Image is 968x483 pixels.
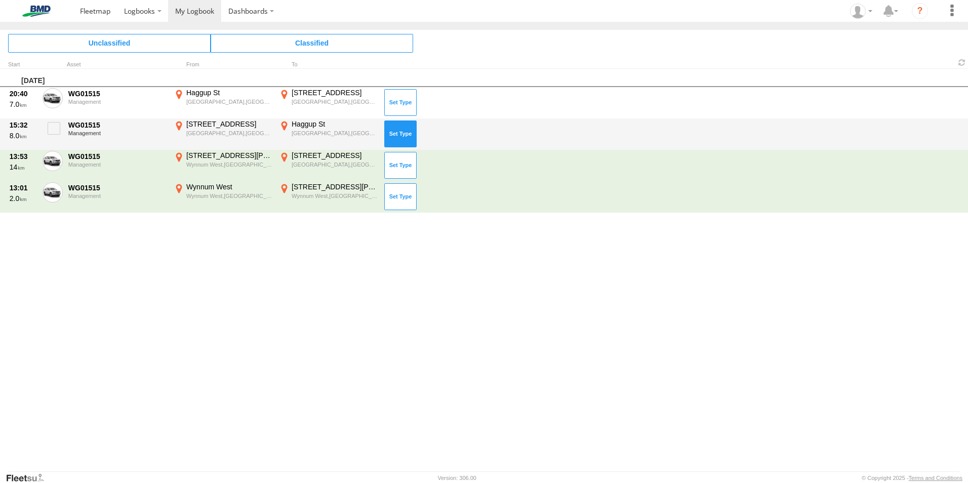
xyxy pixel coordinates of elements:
label: Click to View Event Location [172,88,273,117]
div: Wynnum West [186,182,272,191]
div: [GEOGRAPHIC_DATA],[GEOGRAPHIC_DATA] [186,130,272,137]
div: [GEOGRAPHIC_DATA],[GEOGRAPHIC_DATA] [292,161,377,168]
div: [STREET_ADDRESS][PERSON_NAME] [186,151,272,160]
div: Chris Brett [846,4,876,19]
label: Click to View Event Location [277,119,379,149]
div: Wynnum West,[GEOGRAPHIC_DATA] [292,192,377,199]
a: Terms and Conditions [909,475,962,481]
div: Asset [67,62,168,67]
button: Click to Set [384,152,417,178]
img: bmd-logo.svg [10,6,63,17]
span: Refresh [956,58,968,67]
label: Click to View Event Location [172,151,273,180]
label: Click to View Event Location [277,88,379,117]
button: Click to Set [384,183,417,210]
div: Wynnum West,[GEOGRAPHIC_DATA] [186,192,272,199]
div: Management [68,99,167,105]
div: [GEOGRAPHIC_DATA],[GEOGRAPHIC_DATA] [186,98,272,105]
a: Visit our Website [6,473,52,483]
div: Click to Sort [8,62,38,67]
div: [GEOGRAPHIC_DATA],[GEOGRAPHIC_DATA] [292,130,377,137]
div: WG01515 [68,120,167,130]
div: 13:01 [10,183,37,192]
span: Click to view Unclassified Trips [8,34,211,52]
div: © Copyright 2025 - [862,475,962,481]
div: Management [68,162,167,168]
div: [STREET_ADDRESS] [292,151,377,160]
button: Click to Set [384,120,417,147]
label: Click to View Event Location [172,119,273,149]
div: 20:40 [10,89,37,98]
div: Wynnum West,[GEOGRAPHIC_DATA] [186,161,272,168]
div: WG01515 [68,89,167,98]
div: Haggup St [292,119,377,129]
div: WG01515 [68,183,167,192]
div: 7.0 [10,100,37,109]
div: [GEOGRAPHIC_DATA],[GEOGRAPHIC_DATA] [292,98,377,105]
label: Click to View Event Location [172,182,273,212]
div: 13:53 [10,152,37,161]
div: WG01515 [68,152,167,161]
label: Click to View Event Location [277,151,379,180]
button: Click to Set [384,89,417,115]
div: 8.0 [10,131,37,140]
div: 2.0 [10,194,37,203]
div: 14 [10,163,37,172]
div: From [172,62,273,67]
div: Haggup St [186,88,272,97]
div: To [277,62,379,67]
label: Click to View Event Location [277,182,379,212]
div: Version: 306.00 [438,475,476,481]
div: Management [68,130,167,136]
div: [STREET_ADDRESS] [292,88,377,97]
i: ? [912,3,928,19]
div: [STREET_ADDRESS] [186,119,272,129]
div: [STREET_ADDRESS][PERSON_NAME] [292,182,377,191]
span: Click to view Classified Trips [211,34,413,52]
div: 15:32 [10,120,37,130]
div: Management [68,193,167,199]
